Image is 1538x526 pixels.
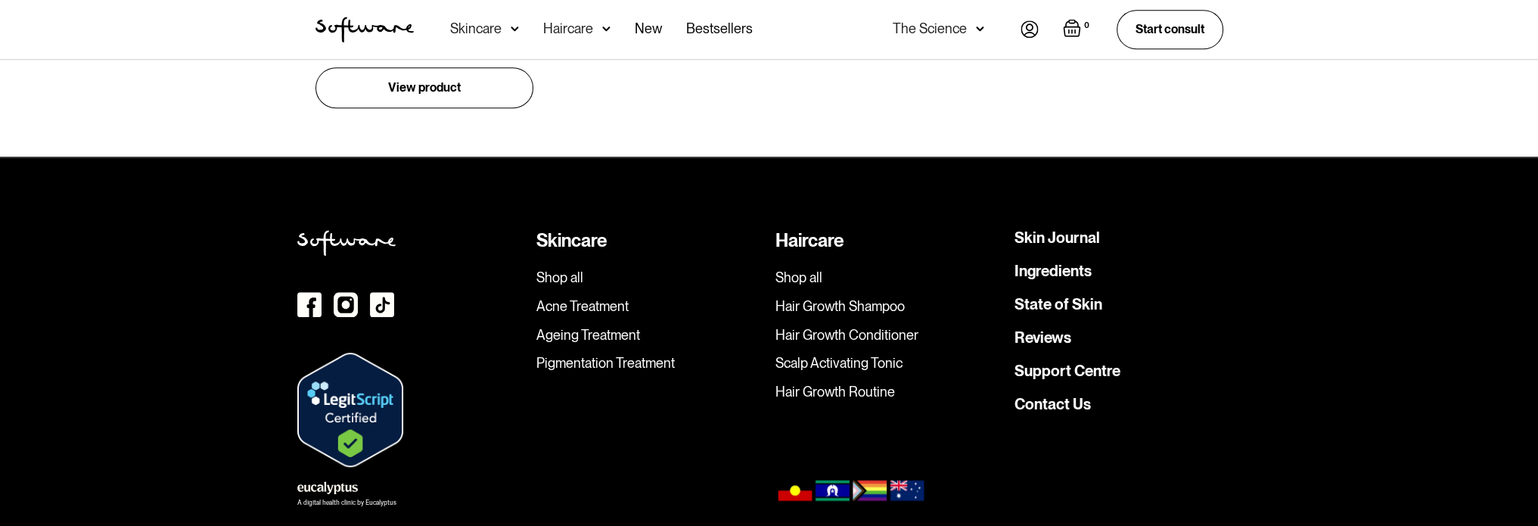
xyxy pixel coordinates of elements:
[315,17,414,42] a: home
[297,353,403,468] img: Verify Approval for www.skin.software
[775,269,1002,286] a: Shop all
[450,21,502,36] div: Skincare
[775,384,1002,400] a: Hair Growth Routine
[893,21,967,36] div: The Science
[536,327,763,344] a: Ageing Treatment
[536,298,763,315] a: Acne Treatment
[1014,297,1102,312] a: State of Skin
[775,298,1002,315] a: Hair Growth Shampoo
[370,292,394,317] img: TikTok Icon
[1117,10,1223,48] a: Start consult
[1014,263,1092,279] a: Ingredients
[976,21,984,36] img: arrow down
[334,292,358,317] img: instagram icon
[1014,330,1071,345] a: Reviews
[1014,363,1120,378] a: Support Centre
[536,269,763,286] a: Shop all
[1014,397,1091,412] a: Contact Us
[536,355,763,372] a: Pigmentation Treatment
[775,327,1002,344] a: Hair Growth Conditioner
[297,403,403,415] a: Verify LegitScript Approval for www.skin.software
[775,230,1002,252] div: Haircare
[297,479,396,506] a: A digital health clinic by Eucalyptus
[511,21,519,36] img: arrow down
[315,17,414,42] img: Software Logo
[297,230,396,256] img: Softweare logo
[543,21,593,36] div: Haircare
[1063,19,1092,40] a: Open empty cart
[602,21,611,36] img: arrow down
[536,230,763,252] div: Skincare
[775,355,1002,372] a: Scalp Activating Tonic
[1014,230,1100,245] a: Skin Journal
[297,292,322,317] img: Facebook icon
[388,79,461,97] p: View product
[297,500,396,506] div: A digital health clinic by Eucalyptus
[1081,19,1092,33] div: 0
